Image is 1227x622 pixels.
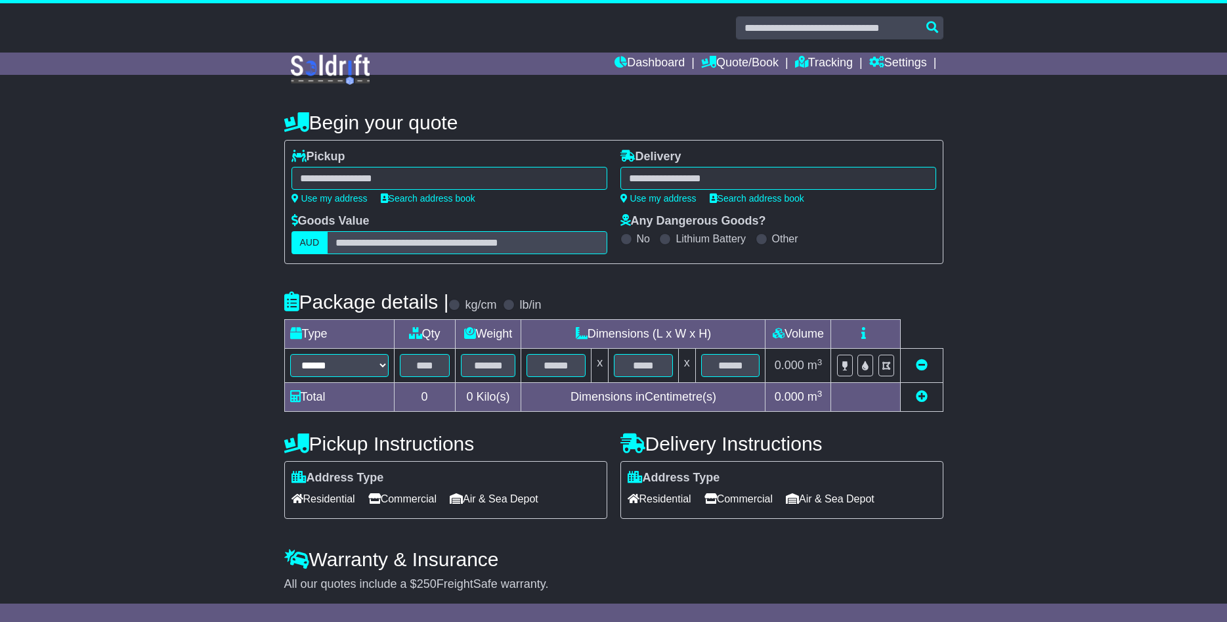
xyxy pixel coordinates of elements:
[710,193,804,204] a: Search address book
[795,53,853,75] a: Tracking
[381,193,475,204] a: Search address book
[807,390,823,403] span: m
[455,383,521,412] td: Kilo(s)
[291,214,370,229] label: Goods Value
[775,359,804,372] span: 0.000
[676,233,746,245] label: Lithium Battery
[817,357,823,367] sup: 3
[620,150,681,164] label: Delivery
[628,489,691,509] span: Residential
[291,471,384,485] label: Address Type
[284,112,943,133] h4: Begin your quote
[284,291,449,313] h4: Package details |
[284,320,394,349] td: Type
[284,548,943,570] h4: Warranty & Insurance
[620,433,943,455] h4: Delivery Instructions
[701,53,779,75] a: Quote/Book
[455,320,521,349] td: Weight
[807,359,823,372] span: m
[368,489,437,509] span: Commercial
[284,577,943,592] div: All our quotes include a $ FreightSafe warranty.
[592,349,609,383] td: x
[637,233,650,245] label: No
[765,320,831,349] td: Volume
[916,390,928,403] a: Add new item
[417,577,437,590] span: 250
[465,298,496,313] label: kg/cm
[628,471,720,485] label: Address Type
[291,231,328,254] label: AUD
[291,150,345,164] label: Pickup
[620,193,697,204] a: Use my address
[519,298,541,313] label: lb/in
[291,193,368,204] a: Use my address
[521,320,765,349] td: Dimensions (L x W x H)
[284,383,394,412] td: Total
[678,349,695,383] td: x
[284,433,607,455] h4: Pickup Instructions
[394,383,455,412] td: 0
[291,489,355,509] span: Residential
[775,390,804,403] span: 0.000
[450,489,538,509] span: Air & Sea Depot
[772,233,798,245] label: Other
[614,53,685,75] a: Dashboard
[817,389,823,399] sup: 3
[620,214,766,229] label: Any Dangerous Goods?
[786,489,874,509] span: Air & Sea Depot
[394,320,455,349] td: Qty
[916,359,928,372] a: Remove this item
[521,383,765,412] td: Dimensions in Centimetre(s)
[466,390,473,403] span: 0
[704,489,773,509] span: Commercial
[869,53,927,75] a: Settings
